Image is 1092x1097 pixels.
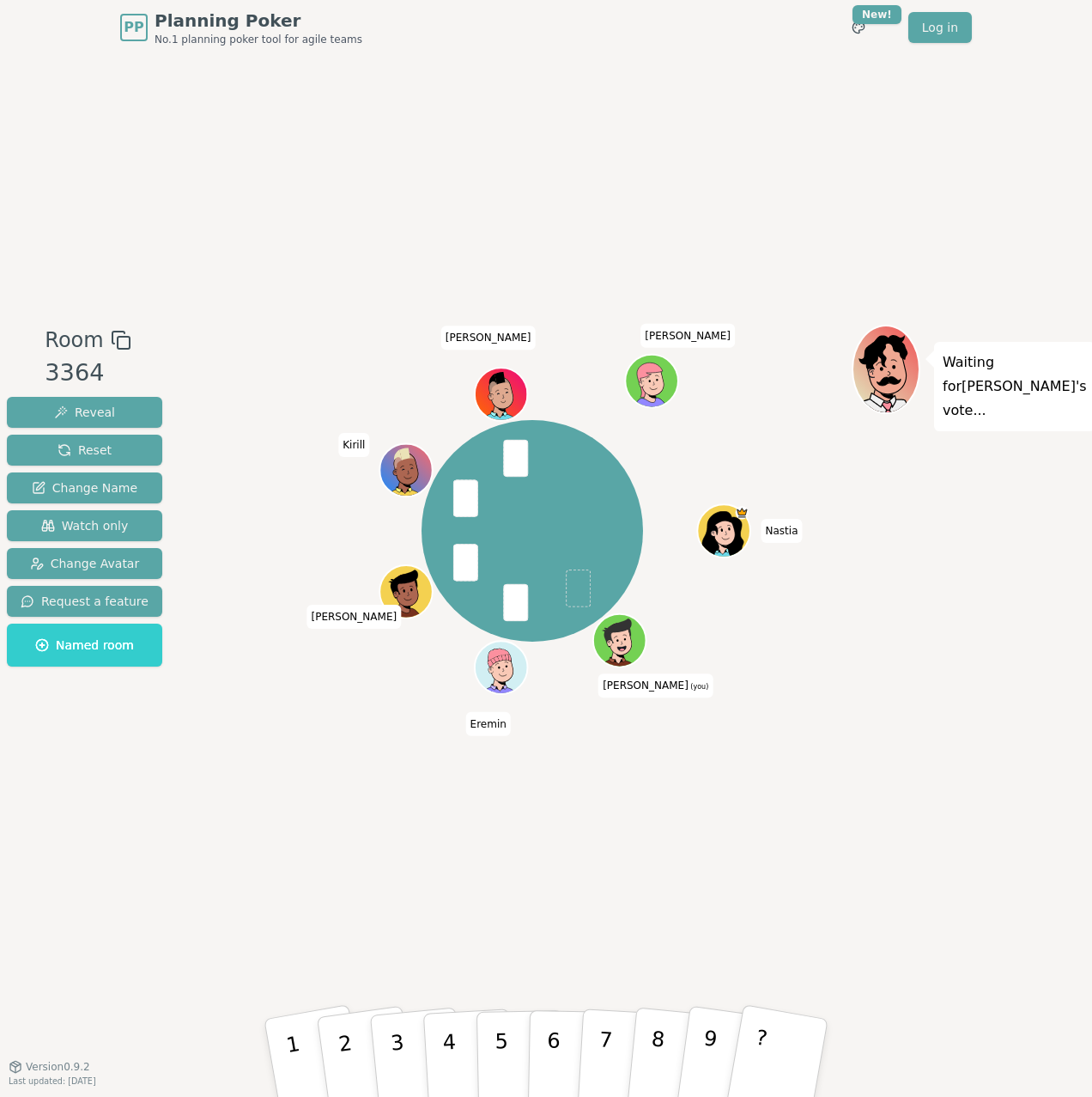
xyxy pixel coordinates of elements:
a: Log in [908,12,972,43]
span: Reset [58,442,112,459]
span: Click to change your name [338,433,369,457]
span: Click to change your name [640,324,735,348]
span: Planning Poker [155,9,362,33]
button: Reset [7,435,162,466]
span: Room [45,325,103,356]
button: New! [843,12,874,43]
span: Watch only [41,517,129,534]
span: Click to change your name [466,712,511,736]
button: Reveal [7,397,162,428]
button: Change Name [7,472,162,503]
span: Change Name [32,479,137,497]
button: Request a feature [7,586,162,617]
a: PPPlanning PokerNo.1 planning poker tool for agile teams [120,9,362,46]
button: Named room [7,624,162,667]
button: Change Avatar [7,548,162,579]
p: Waiting for [PERSON_NAME] 's vote... [943,350,1087,423]
span: Reveal [54,404,115,421]
span: PP [124,17,143,38]
span: Named room [35,637,134,654]
div: New! [852,5,901,24]
span: Version 0.9.2 [26,1060,90,1074]
span: No.1 planning poker tool for agile teams [155,33,362,46]
span: Click to change your name [598,673,713,698]
span: Click to change your name [441,326,536,350]
span: Nastia is the host [736,506,749,519]
span: Request a feature [21,593,149,610]
div: 3364 [45,356,130,391]
span: Change Avatar [30,555,140,572]
button: Click to change your avatar [595,616,645,666]
button: Watch only [7,510,162,541]
span: Last updated: [DATE] [9,1076,96,1086]
span: (you) [689,683,709,691]
span: Click to change your name [306,605,401,629]
span: Click to change your name [761,519,803,543]
button: Version0.9.2 [9,1060,90,1074]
